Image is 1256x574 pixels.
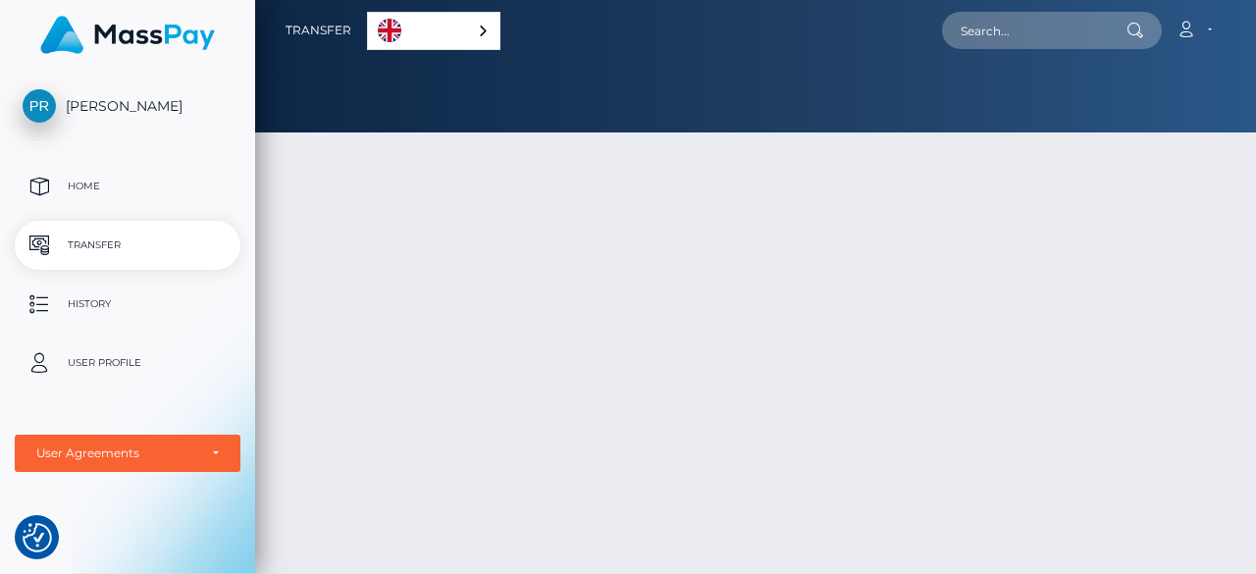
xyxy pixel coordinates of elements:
[286,10,351,51] a: Transfer
[15,97,240,115] span: [PERSON_NAME]
[40,16,215,54] img: MassPay
[367,12,500,50] div: Language
[15,435,240,472] button: User Agreements
[15,339,240,388] a: User Profile
[36,445,197,461] div: User Agreements
[367,12,500,50] aside: Language selected: English
[23,523,52,552] button: Consent Preferences
[23,231,233,260] p: Transfer
[23,523,52,552] img: Revisit consent button
[23,172,233,201] p: Home
[23,289,233,319] p: History
[942,12,1126,49] input: Search...
[15,162,240,211] a: Home
[23,348,233,378] p: User Profile
[368,13,499,49] a: English
[15,280,240,329] a: History
[15,221,240,270] a: Transfer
